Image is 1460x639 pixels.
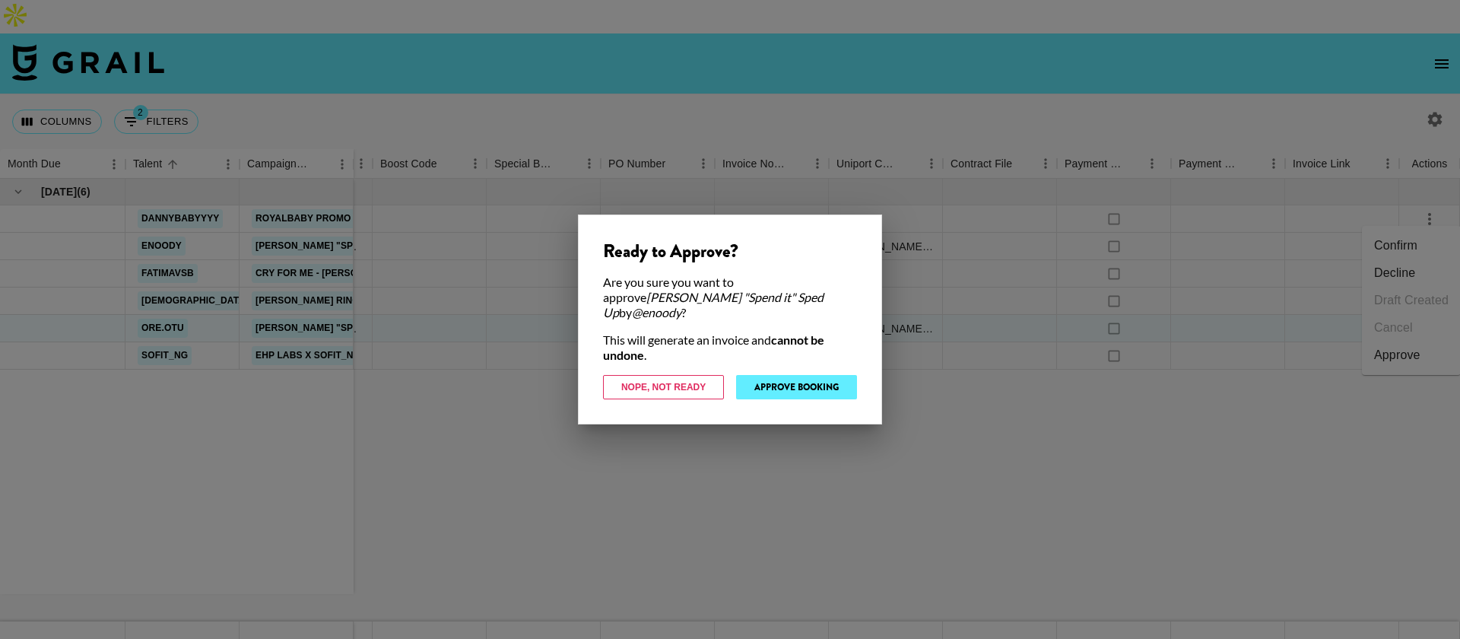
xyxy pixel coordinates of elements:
[603,240,857,262] div: Ready to Approve?
[603,275,857,320] div: Are you sure you want to approve by ?
[603,332,824,362] strong: cannot be undone
[603,290,824,319] em: [PERSON_NAME] "Spend it" Sped Up
[603,375,724,399] button: Nope, Not Ready
[603,332,857,363] div: This will generate an invoice and .
[736,375,857,399] button: Approve Booking
[632,305,681,319] em: @ enoody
